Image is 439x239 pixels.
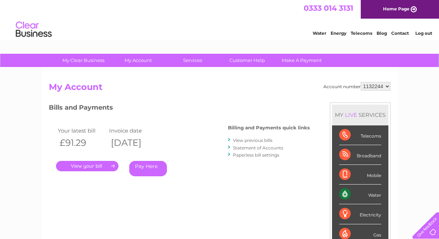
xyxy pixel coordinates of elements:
[108,54,168,67] a: My Account
[218,54,277,67] a: Customer Help
[129,161,167,176] a: Pay Here
[272,54,331,67] a: Make A Payment
[50,4,389,35] div: Clear Business is a trading name of Verastar Limited (registered in [GEOGRAPHIC_DATA] No. 3667643...
[233,145,283,150] a: Statement of Accounts
[323,82,391,91] div: Account number
[332,105,388,125] div: MY SERVICES
[339,145,381,165] div: Broadband
[339,204,381,224] div: Electricity
[377,30,387,36] a: Blog
[339,185,381,204] div: Water
[49,82,391,96] h2: My Account
[339,125,381,145] div: Telecoms
[351,30,372,36] a: Telecoms
[107,135,159,150] th: [DATE]
[313,30,326,36] a: Water
[49,102,310,115] h3: Bills and Payments
[56,126,108,135] td: Your latest bill
[391,30,409,36] a: Contact
[56,135,108,150] th: £91.29
[107,126,159,135] td: Invoice date
[233,138,272,143] a: View previous bills
[304,4,353,13] a: 0333 014 3131
[163,54,222,67] a: Services
[339,165,381,185] div: Mobile
[228,125,310,130] h4: Billing and Payments quick links
[331,30,346,36] a: Energy
[344,111,359,118] div: LIVE
[56,161,118,171] a: .
[415,30,432,36] a: Log out
[15,19,52,40] img: logo.png
[233,152,279,158] a: Paperless bill settings
[54,54,113,67] a: My Clear Business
